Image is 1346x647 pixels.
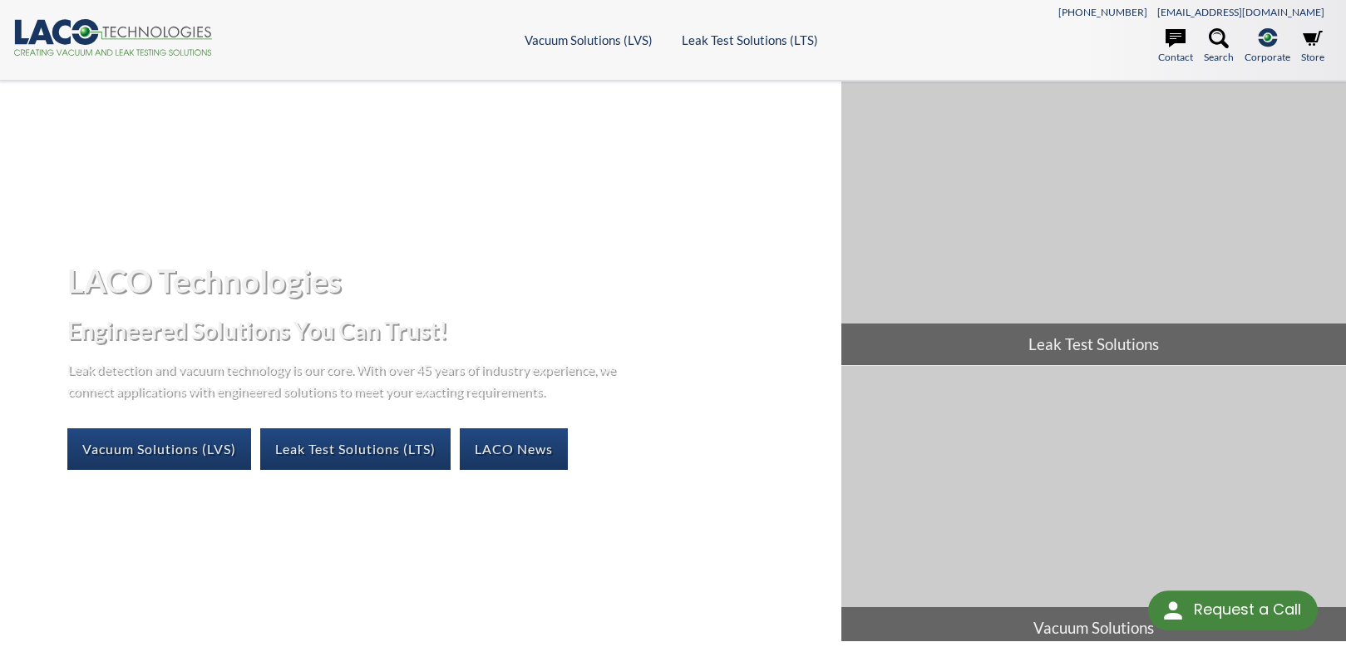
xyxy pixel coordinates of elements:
a: Vacuum Solutions (LVS) [525,32,653,47]
div: Request a Call [1194,590,1301,629]
a: LACO News [460,428,568,470]
img: round button [1160,597,1186,624]
a: Leak Test Solutions (LTS) [260,428,451,470]
a: Store [1301,28,1324,65]
p: Leak detection and vacuum technology is our core. With over 45 years of industry experience, we c... [67,358,624,401]
a: Leak Test Solutions [841,81,1346,365]
span: Corporate [1245,49,1290,65]
h1: LACO Technologies [67,260,828,301]
a: Leak Test Solutions (LTS) [682,32,818,47]
div: Request a Call [1148,590,1318,630]
span: Leak Test Solutions [841,323,1346,365]
a: Vacuum Solutions (LVS) [67,428,251,470]
a: [EMAIL_ADDRESS][DOMAIN_NAME] [1157,6,1324,18]
a: Search [1204,28,1234,65]
h2: Engineered Solutions You Can Trust! [67,315,828,346]
a: Contact [1158,28,1193,65]
a: [PHONE_NUMBER] [1058,6,1147,18]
